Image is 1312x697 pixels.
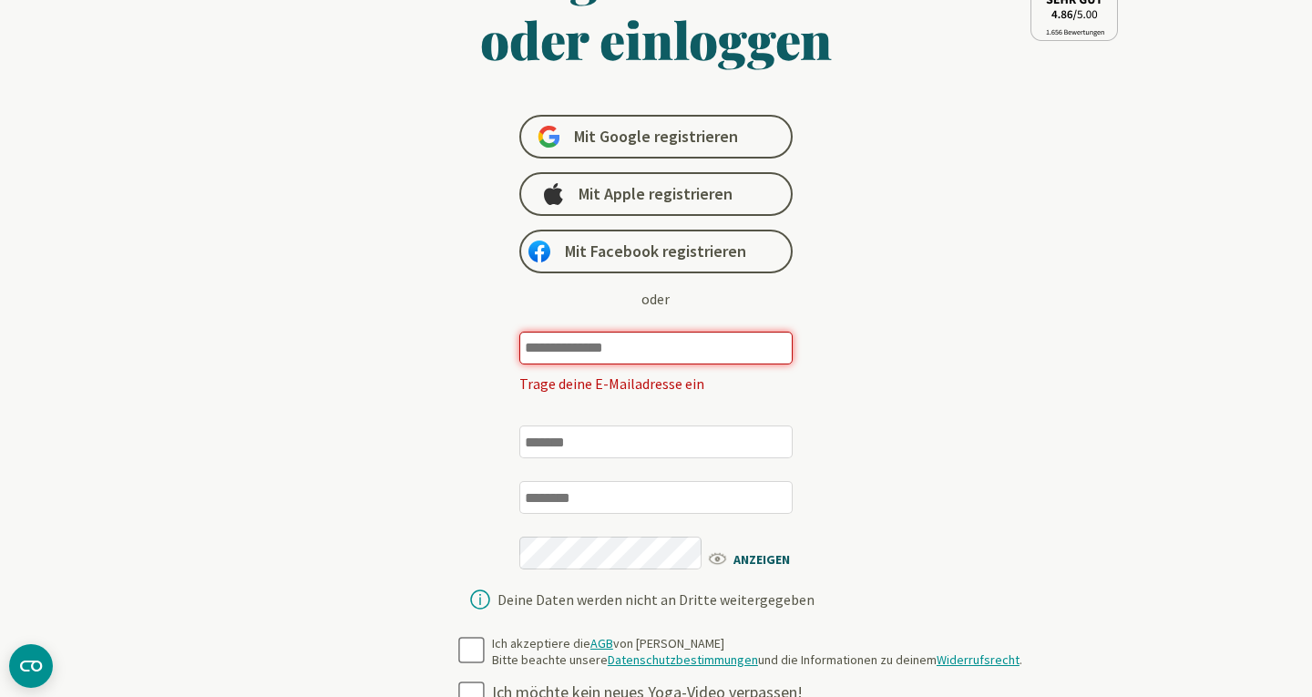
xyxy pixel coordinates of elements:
[608,651,758,668] a: Datenschutzbestimmungen
[937,651,1020,668] a: Widerrufsrecht
[590,635,613,651] a: AGB
[574,126,738,148] span: Mit Google registrieren
[497,592,815,607] div: Deine Daten werden nicht an Dritte weitergegeben
[565,241,746,262] span: Mit Facebook registrieren
[492,636,1022,668] div: Ich akzeptiere die von [PERSON_NAME] Bitte beachte unsere und die Informationen zu deinem .
[519,374,793,394] p: Trage deine E-Mailadresse ein
[519,172,793,216] a: Mit Apple registrieren
[519,230,793,273] a: Mit Facebook registrieren
[9,644,53,688] button: CMP-Widget öffnen
[641,288,670,310] div: oder
[579,183,733,205] span: Mit Apple registrieren
[519,115,793,159] a: Mit Google registrieren
[706,547,811,569] span: ANZEIGEN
